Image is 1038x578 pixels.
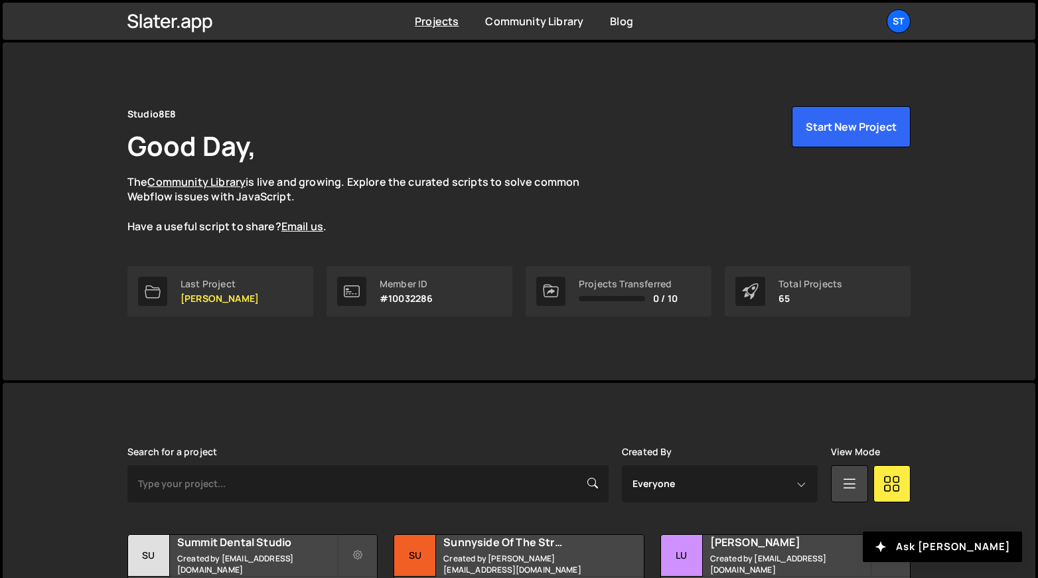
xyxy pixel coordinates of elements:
span: 0 / 10 [653,293,678,304]
small: Created by [EMAIL_ADDRESS][DOMAIN_NAME] [710,553,870,575]
p: 65 [778,293,842,304]
div: Lu [661,535,703,577]
p: The is live and growing. Explore the curated scripts to solve common Webflow issues with JavaScri... [127,175,605,234]
a: Community Library [147,175,246,189]
a: Community Library [485,14,583,29]
div: Last Project [181,279,259,289]
label: Created By [622,447,672,457]
h2: Summit Dental Studio [177,535,337,549]
div: Member ID [380,279,433,289]
small: Created by [EMAIL_ADDRESS][DOMAIN_NAME] [177,553,337,575]
a: Last Project [PERSON_NAME] [127,266,313,317]
div: Studio8E8 [127,106,176,122]
label: View Mode [831,447,880,457]
button: Ask [PERSON_NAME] [863,532,1022,562]
button: Start New Project [792,106,911,147]
div: Total Projects [778,279,842,289]
p: #10032286 [380,293,433,304]
div: Su [394,535,436,577]
a: Projects [415,14,459,29]
label: Search for a project [127,447,217,457]
a: Blog [610,14,633,29]
p: [PERSON_NAME] [181,293,259,304]
h1: Good Day, [127,127,256,164]
div: Projects Transferred [579,279,678,289]
small: Created by [PERSON_NAME][EMAIL_ADDRESS][DOMAIN_NAME] [443,553,603,575]
input: Type your project... [127,465,609,502]
a: St [887,9,911,33]
div: Su [128,535,170,577]
h2: [PERSON_NAME] [710,535,870,549]
h2: Sunnyside Of The Street Pediatric Dentistry [443,535,603,549]
a: Email us [281,219,323,234]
